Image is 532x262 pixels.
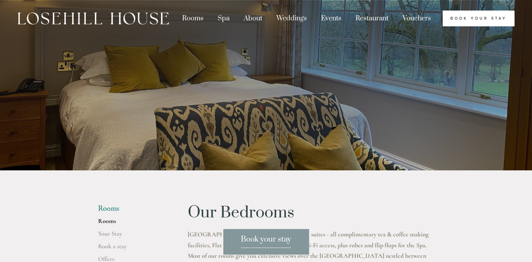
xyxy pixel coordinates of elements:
[188,204,434,222] h1: Our Bedrooms
[223,229,309,255] a: Book your stay
[349,11,395,26] div: Restaurant
[211,11,236,26] div: Spa
[396,11,437,26] a: Vouchers
[176,11,210,26] div: Rooms
[98,204,165,213] li: Rooms
[443,11,514,26] a: Book Your Stay
[241,235,291,248] span: Book your stay
[270,11,313,26] div: Weddings
[18,12,169,25] img: Losehill House
[315,11,348,26] div: Events
[237,11,269,26] div: About
[98,217,165,230] a: Rooms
